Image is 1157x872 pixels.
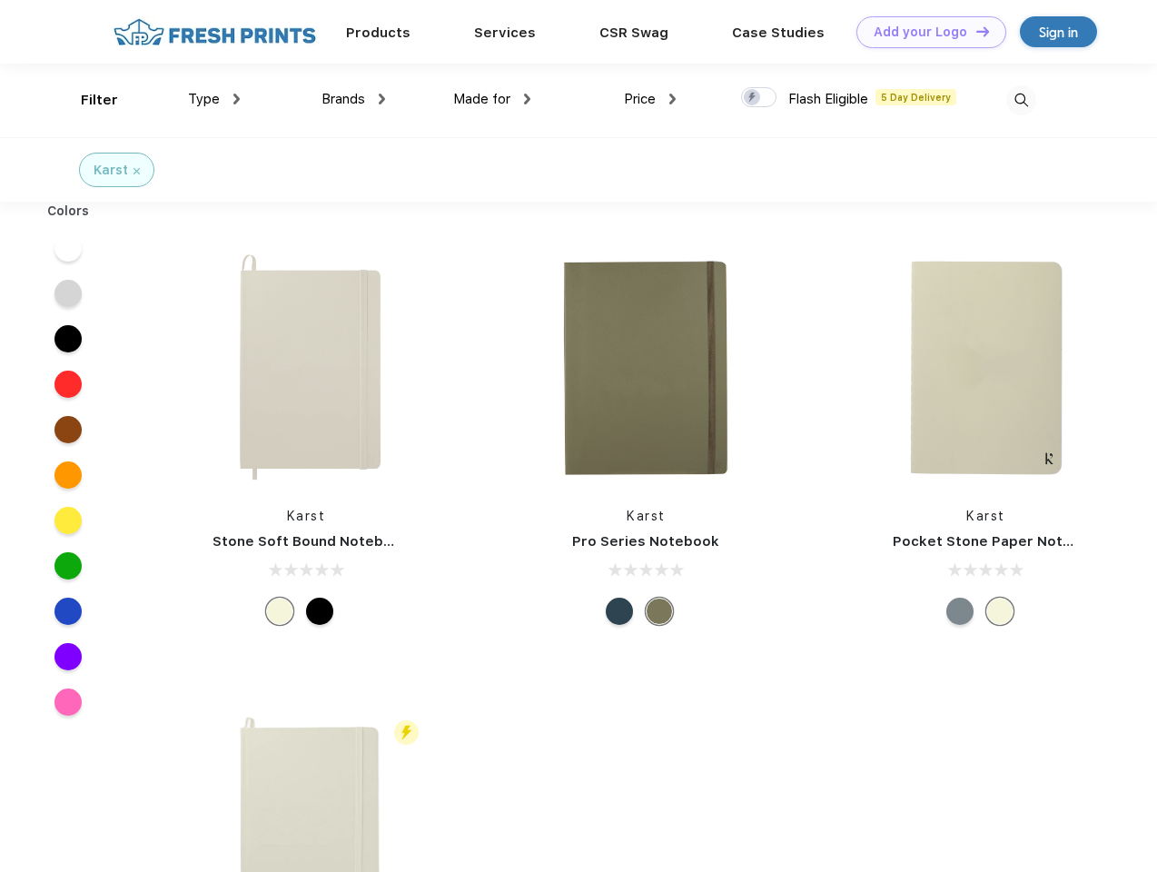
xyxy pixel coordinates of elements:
[525,247,766,489] img: func=resize&h=266
[946,598,974,625] div: Gray
[788,91,868,107] span: Flash Eligible
[213,533,410,550] a: Stone Soft Bound Notebook
[893,533,1107,550] a: Pocket Stone Paper Notebook
[599,25,668,41] a: CSR Swag
[379,94,385,104] img: dropdown.png
[646,598,673,625] div: Olive
[524,94,530,104] img: dropdown.png
[233,94,240,104] img: dropdown.png
[606,598,633,625] div: Navy
[572,533,719,550] a: Pro Series Notebook
[966,509,1005,523] a: Karst
[94,161,128,180] div: Karst
[188,91,220,107] span: Type
[986,598,1014,625] div: Beige
[81,90,118,111] div: Filter
[669,94,676,104] img: dropdown.png
[1006,85,1036,115] img: desktop_search.svg
[266,598,293,625] div: Beige
[474,25,536,41] a: Services
[453,91,510,107] span: Made for
[627,509,666,523] a: Karst
[865,247,1107,489] img: func=resize&h=266
[394,720,419,745] img: flash_active_toggle.svg
[976,26,989,36] img: DT
[287,509,326,523] a: Karst
[108,16,321,48] img: fo%20logo%202.webp
[346,25,410,41] a: Products
[321,91,365,107] span: Brands
[1039,22,1078,43] div: Sign in
[133,168,140,174] img: filter_cancel.svg
[624,91,656,107] span: Price
[874,25,967,40] div: Add your Logo
[34,202,104,221] div: Colors
[1020,16,1097,47] a: Sign in
[875,89,956,105] span: 5 Day Delivery
[185,247,427,489] img: func=resize&h=266
[306,598,333,625] div: Black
